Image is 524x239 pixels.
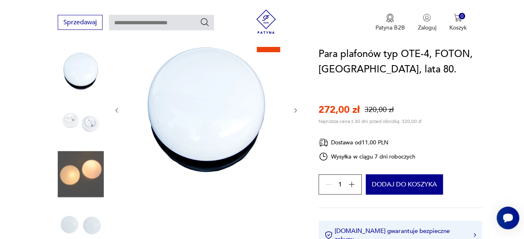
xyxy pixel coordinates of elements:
button: Szukaj [200,17,210,27]
button: Sprzedawaj [58,15,103,30]
img: Zdjęcie produktu Para plafonów typ OTE-4, FOTON, Polska, lata 80. [58,48,104,94]
img: Ikona strzałki w prawo [474,233,476,237]
img: Ikonka użytkownika [423,14,431,22]
div: Wysyłka w ciągu 7 dni roboczych [319,152,415,161]
a: Ikona medaluPatyna B2B [375,14,405,32]
button: Patyna B2B [375,14,405,32]
p: 320,00 zł [365,105,394,115]
img: Zdjęcie produktu Para plafonów typ OTE-4, FOTON, Polska, lata 80. [58,99,104,146]
iframe: Smartsupp widget button [497,207,519,229]
img: Ikona koszyka [454,14,462,22]
button: Zaloguj [417,14,436,32]
p: Najniższa cena z 30 dni przed obniżką: 320,00 zł [319,118,421,125]
button: Dodaj do koszyka [366,174,443,195]
h1: Para plafonów typ OTE-4, FOTON, [GEOGRAPHIC_DATA], lata 80. [319,47,482,77]
img: Zdjęcie produktu Para plafonów typ OTE-4, FOTON, Polska, lata 80. [128,32,284,188]
p: Koszyk [449,24,466,32]
p: Zaloguj [417,24,436,32]
img: Ikona dostawy [319,137,328,148]
span: 1 [338,182,342,187]
img: Ikona certyfikatu [325,231,333,239]
a: Sprzedawaj [58,20,103,26]
button: 0Koszyk [449,14,466,32]
img: Patyna - sklep z meblami i dekoracjami vintage [254,10,278,34]
p: Patyna B2B [375,24,405,32]
p: 272,00 zł [319,103,360,116]
img: Zdjęcie produktu Para plafonów typ OTE-4, FOTON, Polska, lata 80. [58,151,104,197]
img: Ikona medalu [386,14,394,23]
div: Dostawa od 11,00 PLN [319,137,415,148]
div: 0 [459,13,465,20]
